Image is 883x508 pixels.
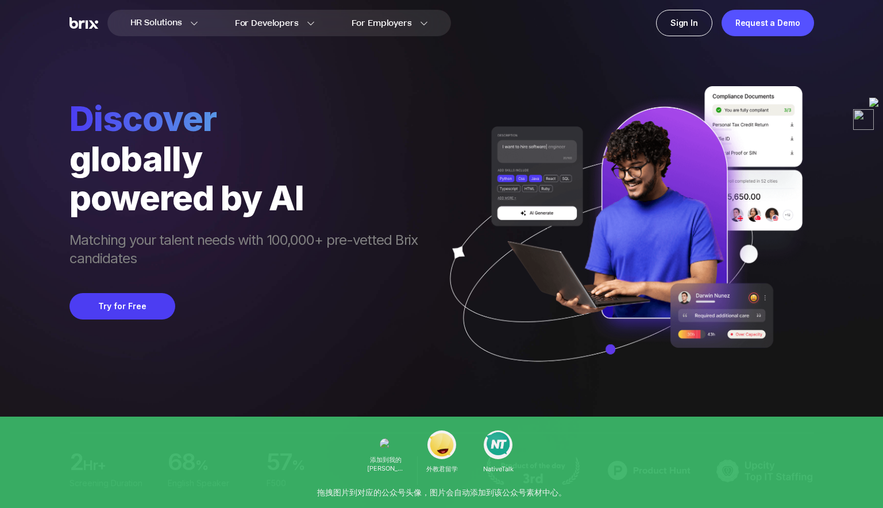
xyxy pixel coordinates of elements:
[70,178,429,217] div: powered by AI
[656,10,712,36] a: Sign In
[429,86,814,395] img: ai generate
[70,98,429,139] span: Discover
[70,139,429,178] div: globally
[722,10,814,36] a: Request a Demo
[70,17,98,29] img: Brix Logo
[235,17,299,29] span: For Developers
[352,17,412,29] span: For Employers
[130,14,182,32] span: HR Solutions
[70,293,175,320] button: Try for Free
[70,231,429,270] span: Matching your talent needs with 100,000+ pre-vetted Brix candidates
